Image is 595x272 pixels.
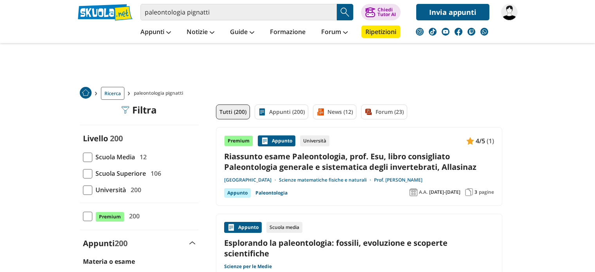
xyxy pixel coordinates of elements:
a: Paleontologia [255,188,288,198]
button: Search Button [337,4,353,20]
img: Home [80,87,92,99]
a: News (12) [313,104,356,119]
a: Home [80,87,92,100]
img: News filtro contenuto [316,108,324,116]
a: [GEOGRAPHIC_DATA] [224,177,279,183]
a: Notizie [185,25,216,40]
span: 106 [147,168,161,178]
span: Scuola Superiore [92,168,146,178]
img: Filtra filtri mobile [121,106,129,114]
img: Cerca appunti, riassunti o versioni [339,6,351,18]
div: Premium [224,135,253,146]
span: 3 [475,189,477,195]
span: Scuola Media [92,152,135,162]
img: Pagine [465,188,473,196]
a: Forum [319,25,350,40]
img: twitch [467,28,475,36]
span: A.A. [419,189,428,195]
div: Appunto [258,135,295,146]
img: Appunti contenuto [466,137,474,145]
img: youtube [442,28,449,36]
a: Ricerca [101,87,124,100]
img: tiktok [429,28,437,36]
img: WhatsApp [480,28,488,36]
img: Apri e chiudi sezione [189,241,196,245]
label: Materia o esame [83,257,135,266]
a: Appunti [138,25,173,40]
span: pagine [479,189,494,195]
img: Appunti filtro contenuto [258,108,266,116]
span: 200 [128,185,141,195]
span: 200 [126,211,140,221]
a: Esplorando la paleontologia: fossili, evoluzione e scoperte scientifiche [224,238,494,259]
a: Invia appunti [416,4,489,20]
a: Scienze matematiche fisiche e naturali [279,177,374,183]
a: Scienze per le Medie [224,263,272,270]
a: Forum (23) [361,104,407,119]
span: (1) [487,136,494,146]
span: paleontologia pignatti [134,87,186,100]
span: 12 [137,152,147,162]
div: Appunto [224,222,262,233]
div: Filtra [121,104,157,115]
a: Prof. [PERSON_NAME] [374,177,422,183]
span: 200 [110,133,123,144]
span: 200 [115,238,128,249]
span: Premium [95,212,124,222]
img: emanuela1511 [501,4,518,20]
div: Scuola media [266,222,302,233]
img: Appunti contenuto [261,137,269,145]
label: Appunti [83,238,128,249]
button: ChiediTutor AI [361,4,401,20]
img: facebook [455,28,462,36]
a: Ripetizioni [361,25,400,38]
a: Guide [228,25,256,40]
div: Chiedi Tutor AI [377,7,396,17]
span: 4/5 [476,136,485,146]
span: Università [92,185,126,195]
img: Anno accademico [410,188,417,196]
a: Tutti (200) [216,104,250,119]
img: instagram [416,28,424,36]
a: Formazione [268,25,307,40]
div: Università [300,135,329,146]
img: Forum filtro contenuto [365,108,372,116]
label: Livello [83,133,108,144]
span: [DATE]-[DATE] [429,189,460,195]
a: Appunti (200) [255,104,308,119]
input: Cerca appunti, riassunti o versioni [140,4,337,20]
img: Appunti contenuto [227,223,235,231]
a: Riassunto esame Paleontologia, prof. Esu, libro consigliato Paleontologia generale e sistematica ... [224,151,494,172]
div: Appunto [224,188,251,198]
